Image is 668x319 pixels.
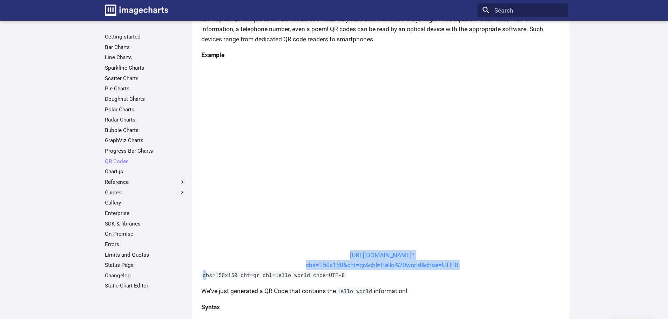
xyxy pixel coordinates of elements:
a: Image-Charts documentation [102,1,171,19]
a: Changelog [105,272,186,279]
h4: Syntax [201,302,563,312]
code: chs=150x150 cht=qr chl=Hello world choe=UTF-8 [201,271,346,278]
p: We've just generated a QR Code that contains the information! [201,286,563,296]
a: SDK & libraries [105,220,186,227]
h4: Example [201,50,563,60]
a: Polar Charts [105,106,186,113]
a: Getting started [105,33,186,40]
a: GraphViz Charts [105,137,186,144]
code: Hello world [336,287,374,294]
a: QR Codes [105,158,186,165]
a: Enterprise [105,210,186,217]
a: [URL][DOMAIN_NAME]?chs=150x150&cht=qr&chl=Hello%20world&choe=UTF-8 [306,252,458,269]
a: On Premise [105,230,186,237]
a: Bubble Charts [105,127,186,134]
input: Search [478,4,568,18]
a: Line Charts [105,54,186,61]
img: logo [105,5,168,16]
a: Static Chart Editor [105,282,186,289]
a: Limits and Quotas [105,251,186,258]
a: Doughnut Charts [105,96,186,103]
a: Chart.js [105,168,186,175]
a: Status Page [105,262,186,269]
a: Scatter Charts [105,75,186,82]
a: Pie Charts [105,85,186,92]
label: Guides [105,189,186,196]
a: Gallery [105,199,186,206]
a: Radar Charts [105,116,186,123]
a: Errors [105,241,186,248]
a: Bar Charts [105,44,186,51]
a: Sparkline Charts [105,64,186,71]
a: Progress Bar Charts [105,147,186,154]
label: Reference [105,179,186,186]
p: QR codes are a popular type of two-dimensional barcode. They are also known as hardlinks or physi... [201,5,563,44]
